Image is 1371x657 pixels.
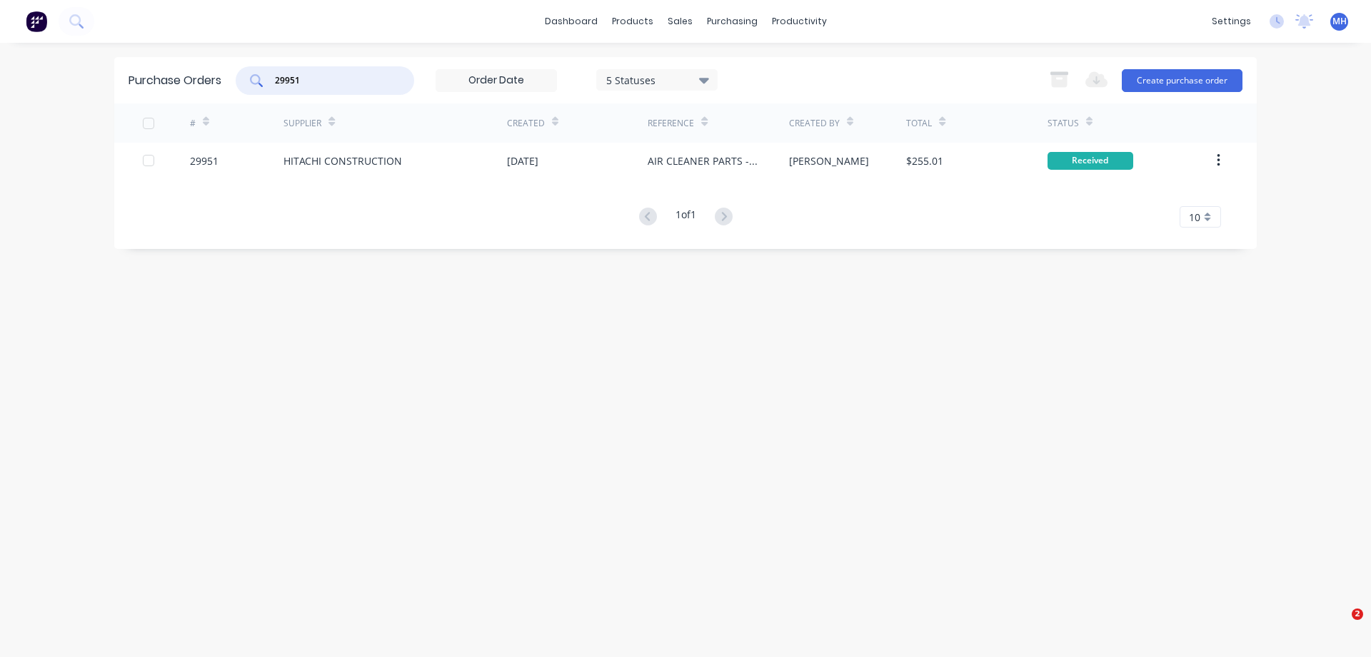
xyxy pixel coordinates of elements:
div: purchasing [700,11,765,32]
div: # [190,117,196,130]
div: [PERSON_NAME] [789,153,869,168]
div: 1 of 1 [676,207,696,228]
div: Status [1048,117,1079,130]
div: products [605,11,661,32]
div: settings [1205,11,1258,32]
div: Created [507,117,545,130]
div: Reference [648,117,694,130]
div: Received [1048,152,1133,170]
span: MH [1332,15,1347,28]
div: Purchase Orders [129,72,221,89]
div: Supplier [283,117,321,130]
div: $255.01 [906,153,943,168]
div: AIR CLEANER PARTS - CAT DP25 [648,153,760,168]
div: Created By [789,117,840,130]
div: [DATE] [507,153,538,168]
div: 29951 [190,153,219,168]
iframe: Intercom live chat [1322,608,1357,643]
input: Order Date [436,70,556,91]
div: 5 Statuses [606,72,708,87]
input: Search purchase orders... [273,73,392,88]
img: Factory [26,11,47,32]
span: 2 [1352,608,1363,620]
a: dashboard [538,11,605,32]
span: 10 [1189,210,1200,225]
div: sales [661,11,700,32]
div: Total [906,117,932,130]
div: HITACHI CONSTRUCTION [283,153,402,168]
button: Create purchase order [1122,69,1242,92]
div: productivity [765,11,834,32]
